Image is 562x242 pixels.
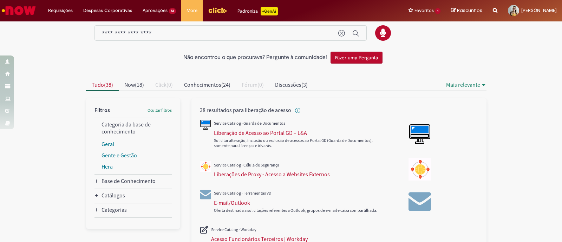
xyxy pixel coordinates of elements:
span: 1 [435,8,440,14]
div: Padroniza [237,7,278,15]
span: Aprovações [143,7,168,14]
img: click_logo_yellow_360x200.png [208,5,227,15]
span: Despesas Corporativas [83,7,132,14]
span: Favoritos [414,7,434,14]
span: Requisições [48,7,73,14]
a: Rascunhos [451,7,482,14]
button: Fazer uma Pergunta [331,52,383,64]
h2: Não encontrou o que procurava? Pergunte à comunidade! [183,54,327,61]
span: Rascunhos [457,7,482,14]
span: 13 [169,8,176,14]
span: More [187,7,197,14]
p: +GenAi [261,7,278,15]
span: [PERSON_NAME] [521,7,557,13]
img: ServiceNow [1,4,37,18]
